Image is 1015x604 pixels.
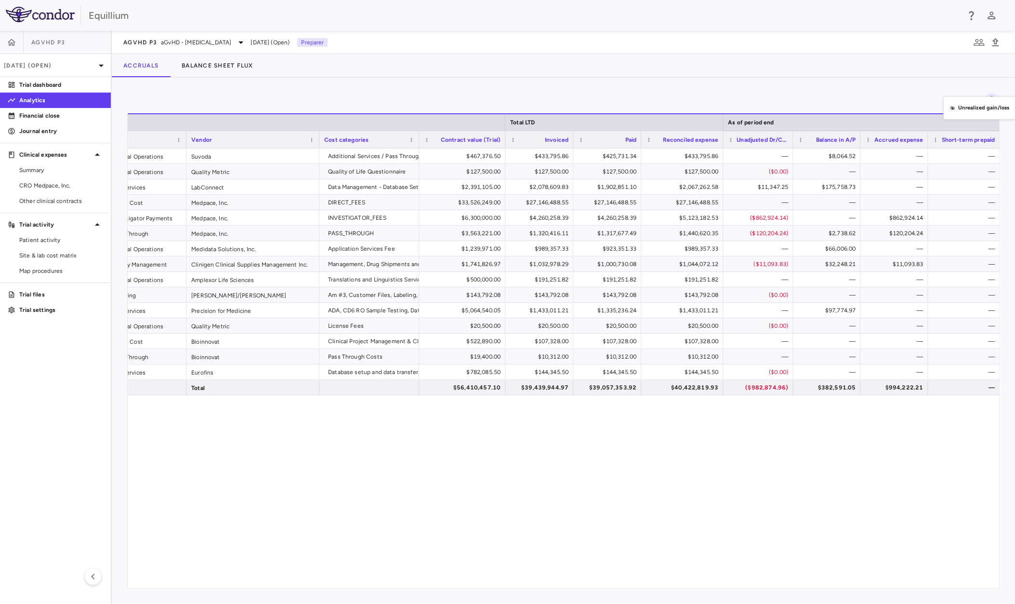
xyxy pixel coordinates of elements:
[869,241,923,256] div: —
[869,334,923,349] div: —
[732,241,788,256] div: —
[802,334,856,349] div: —
[84,272,186,287] div: 61030 - Clinical Operations
[869,226,923,241] div: $120,204.24
[186,210,319,225] div: Medpace, Inc.
[936,303,995,318] div: —
[582,226,636,241] div: $1,317,677.49
[31,39,65,46] span: aGVHD P3
[186,272,319,287] div: Amplexor Life Sciences
[625,136,636,143] span: Paid
[297,38,328,47] p: Preparer
[19,267,103,275] span: Map procedures
[869,256,923,272] div: $11,093.83
[84,226,186,241] div: 61023 - Pass Through
[328,272,427,287] div: Translations and Linguistics Services
[650,241,718,256] div: $989,357.33
[514,195,568,210] div: $27,146,488.55
[19,236,103,244] span: Patient activity
[328,148,554,164] div: Additional Services / Pass Through Costs, Amendment, IRT Maintenance, IRT Setup
[186,318,319,333] div: Quality Metric
[328,195,414,210] div: DIRECT_FEES
[732,287,788,303] div: ($0.00)
[732,164,788,179] div: ($0.00)
[874,136,923,143] span: Accrued expense
[514,241,568,256] div: $989,357.33
[869,148,923,164] div: —
[250,38,290,47] span: [DATE] (Open)
[936,241,995,256] div: —
[650,364,718,380] div: $144,345.50
[84,318,186,333] div: 61030 - Clinical Operations
[84,210,186,225] div: 61022 - Investigator Payments
[737,136,788,143] span: Unadjusted Dr/Cr Balance
[582,256,636,272] div: $1,000,730.08
[186,364,319,379] div: Eurofins
[186,349,319,364] div: Bioinnovat
[514,164,568,179] div: $127,500.00
[186,148,319,163] div: Suvoda
[19,96,103,105] p: Analytics
[428,287,501,303] div: $143,792.08
[650,287,718,303] div: $143,792.08
[19,111,103,120] p: Financial close
[428,195,501,210] div: $33,526,249.00
[428,210,501,226] div: $6,300,000.00
[186,287,319,302] div: [PERSON_NAME]/[PERSON_NAME]
[441,136,501,143] span: Contract value (Trial)
[816,136,856,143] span: Balance in A/P
[869,164,923,179] div: —
[514,148,568,164] div: $433,795.86
[186,226,319,241] div: Medpace, Inc.
[732,148,788,164] div: —
[802,164,856,179] div: —
[869,210,923,226] div: $862,924.14
[732,380,788,395] div: ($982,874.96)
[123,39,157,46] span: aGVHD P3
[428,380,501,395] div: $56,410,457.10
[936,349,995,364] div: —
[19,166,103,174] span: Summary
[545,136,568,143] span: Invoiced
[869,179,923,195] div: —
[936,287,995,303] div: —
[582,272,636,287] div: $191,251.82
[802,349,856,364] div: —
[582,303,636,318] div: $1,335,236.24
[428,349,501,364] div: $19,400.00
[89,8,959,23] div: Equillium
[19,251,103,260] span: Site & lab cost matrix
[428,148,501,164] div: $467,376.50
[869,272,923,287] div: —
[428,334,501,349] div: $522,890.00
[84,148,186,163] div: 61030 - Clinical Operations
[802,210,856,226] div: —
[428,303,501,318] div: $5,064,540.05
[84,164,186,179] div: 61030 - Clinical Operations
[19,181,103,190] span: CRO Medpace, Inc.
[328,226,414,241] div: PASS_THROUGH
[582,241,636,256] div: $923,351.33
[936,364,995,380] div: —
[732,226,788,241] div: ($120,204.24)
[191,136,212,143] span: Vendor
[936,210,995,226] div: —
[582,287,636,303] div: $143,792.08
[732,303,788,318] div: —
[941,136,995,143] span: Short-term prepaid
[869,364,923,380] div: —
[802,195,856,210] div: —
[802,148,856,164] div: $8,064.52
[869,380,923,395] div: $994,222.21
[582,380,636,395] div: $39,057,353.92
[802,272,856,287] div: —
[19,290,103,299] p: Trial files
[650,210,718,226] div: $5,123,182.53
[4,61,95,70] p: [DATE] (Open)
[650,179,718,195] div: $2,067,262.58
[936,164,995,179] div: —
[514,256,568,272] div: $1,032,978.29
[328,287,519,303] div: Am #3, Customer Files, Labeling, Regulatory Consultaion, Translations
[324,136,369,143] span: Cost categories
[84,256,186,271] div: 61027 - Supply Management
